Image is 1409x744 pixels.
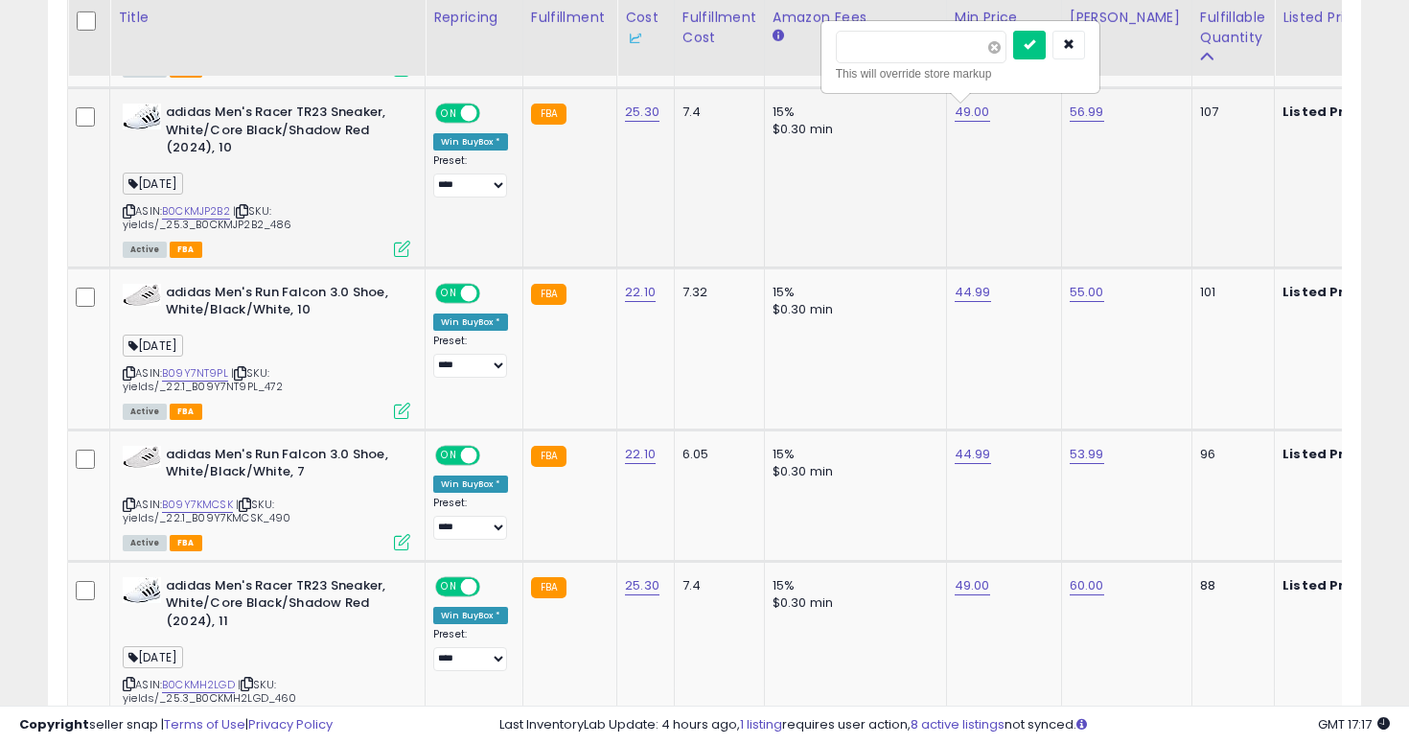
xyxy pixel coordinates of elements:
[773,463,932,480] div: $0.30 min
[682,446,750,463] div: 6.05
[123,104,410,255] div: ASIN:
[164,715,245,733] a: Terms of Use
[773,594,932,612] div: $0.30 min
[773,301,932,318] div: $0.30 min
[955,8,1053,48] div: Min Price
[433,628,508,671] div: Preset:
[477,285,508,301] span: OFF
[836,64,1085,83] div: This will override store markup
[531,8,609,28] div: Fulfillment
[531,104,566,125] small: FBA
[773,577,932,594] div: 15%
[123,497,291,525] span: | SKU: yields/_22.1_B09Y7KMCSK_490
[625,28,666,48] div: Some or all of the values in this column are provided from Inventory Lab.
[433,154,508,198] div: Preset:
[625,283,656,302] a: 22.10
[499,716,1391,734] div: Last InventoryLab Update: 4 hours ago, requires user action, not synced.
[1200,577,1259,594] div: 88
[433,133,508,151] div: Win BuyBox *
[123,284,161,306] img: 31804i6md9L._SL40_.jpg
[166,446,399,486] b: adidas Men's Run Falcon 3.0 Shoe, White/Black/White, 7
[123,365,284,394] span: | SKU: yields/_22.1_B09Y7NT9PL_472
[625,8,666,48] div: Cost
[1282,283,1370,301] b: Listed Price:
[1070,445,1104,464] a: 53.99
[19,716,333,734] div: seller snap | |
[773,8,938,28] div: Amazon Fees
[162,497,233,513] a: B09Y7KMCSK
[682,577,750,594] div: 7.4
[955,103,990,122] a: 49.00
[1070,576,1104,595] a: 60.00
[1070,28,1184,48] div: Some or all of the values in this column are provided from Inventory Lab.
[477,579,508,595] span: OFF
[773,28,784,45] small: Amazon Fees.
[1282,576,1370,594] b: Listed Price:
[740,715,782,733] a: 1 listing
[118,8,417,28] div: Title
[123,242,167,258] span: All listings currently available for purchase on Amazon
[437,285,461,301] span: ON
[625,29,644,48] img: InventoryLab Logo
[123,104,161,129] img: 41uNcl-pa1L._SL40_.jpg
[682,104,750,121] div: 7.4
[531,284,566,305] small: FBA
[433,314,508,331] div: Win BuyBox *
[433,8,515,28] div: Repricing
[1200,446,1259,463] div: 96
[773,284,932,301] div: 15%
[477,105,508,122] span: OFF
[682,8,756,48] div: Fulfillment Cost
[531,446,566,467] small: FBA
[1282,445,1370,463] b: Listed Price:
[955,445,991,464] a: 44.99
[773,446,932,463] div: 15%
[248,715,333,733] a: Privacy Policy
[433,476,508,493] div: Win BuyBox *
[437,579,461,595] span: ON
[433,335,508,378] div: Preset:
[123,404,167,420] span: All listings currently available for purchase on Amazon
[1200,104,1259,121] div: 107
[955,283,991,302] a: 44.99
[123,646,183,668] span: [DATE]
[166,284,399,324] b: adidas Men's Run Falcon 3.0 Shoe, White/Black/White, 10
[123,446,410,548] div: ASIN:
[123,446,161,468] img: 31804i6md9L._SL40_.jpg
[1200,284,1259,301] div: 101
[1070,8,1184,48] div: [PERSON_NAME]
[1282,103,1370,121] b: Listed Price:
[162,365,228,382] a: B09Y7NT9PL
[437,447,461,463] span: ON
[123,284,410,417] div: ASIN:
[170,242,202,258] span: FBA
[123,203,292,232] span: | SKU: yields/_25.3_B0CKMJP2B2_486
[531,577,566,598] small: FBA
[433,497,508,540] div: Preset:
[437,105,461,122] span: ON
[625,576,659,595] a: 25.30
[911,715,1005,733] a: 8 active listings
[1200,8,1266,48] div: Fulfillable Quantity
[166,577,399,636] b: adidas Men's Racer TR23 Sneaker, White/Core Black/Shadow Red (2024), 11
[123,577,161,603] img: 41uNcl-pa1L._SL40_.jpg
[477,447,508,463] span: OFF
[625,103,659,122] a: 25.30
[955,576,990,595] a: 49.00
[625,445,656,464] a: 22.10
[162,203,230,220] a: B0CKMJP2B2
[166,104,399,162] b: adidas Men's Racer TR23 Sneaker, White/Core Black/Shadow Red (2024), 10
[123,535,167,551] span: All listings currently available for purchase on Amazon
[19,715,89,733] strong: Copyright
[1318,715,1390,733] span: 2025-09-17 17:17 GMT
[1070,103,1104,122] a: 56.99
[123,173,183,195] span: [DATE]
[773,104,932,121] div: 15%
[1070,283,1104,302] a: 55.00
[170,535,202,551] span: FBA
[433,607,508,624] div: Win BuyBox *
[123,335,183,357] span: [DATE]
[162,677,235,693] a: B0CKMH2LGD
[682,284,750,301] div: 7.32
[170,404,202,420] span: FBA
